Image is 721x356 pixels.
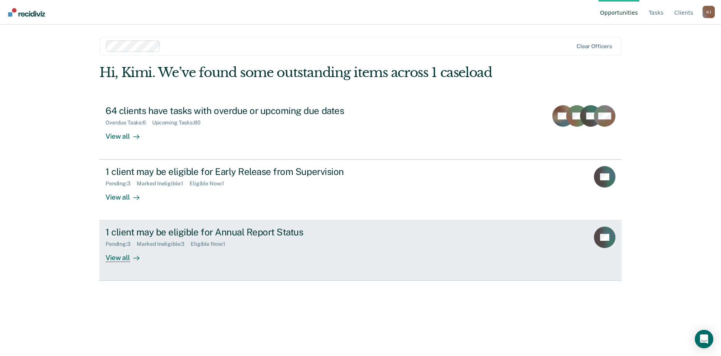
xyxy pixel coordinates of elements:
[152,119,207,126] div: Upcoming Tasks : 80
[99,99,622,160] a: 64 clients have tasks with overdue or upcoming due datesOverdue Tasks:6Upcoming Tasks:80View all
[106,166,376,177] div: 1 client may be eligible for Early Release from Supervision
[99,220,622,281] a: 1 client may be eligible for Annual Report StatusPending:3Marked Ineligible:3Eligible Now:1View all
[106,227,376,238] div: 1 client may be eligible for Annual Report Status
[106,119,152,126] div: Overdue Tasks : 6
[695,330,713,348] div: Open Intercom Messenger
[189,180,230,187] div: Eligible Now : 1
[106,241,137,247] div: Pending : 3
[99,65,517,81] div: Hi, Kimi. We’ve found some outstanding items across 1 caseload
[137,180,189,187] div: Marked Ineligible : 1
[703,6,715,18] button: Profile dropdown button
[106,126,149,141] div: View all
[99,160,622,220] a: 1 client may be eligible for Early Release from SupervisionPending:3Marked Ineligible:1Eligible N...
[8,8,45,17] img: Recidiviz
[106,247,149,262] div: View all
[191,241,231,247] div: Eligible Now : 1
[703,6,715,18] div: K J
[137,241,191,247] div: Marked Ineligible : 3
[106,105,376,116] div: 64 clients have tasks with overdue or upcoming due dates
[106,180,137,187] div: Pending : 3
[577,43,612,50] div: Clear officers
[106,187,149,202] div: View all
